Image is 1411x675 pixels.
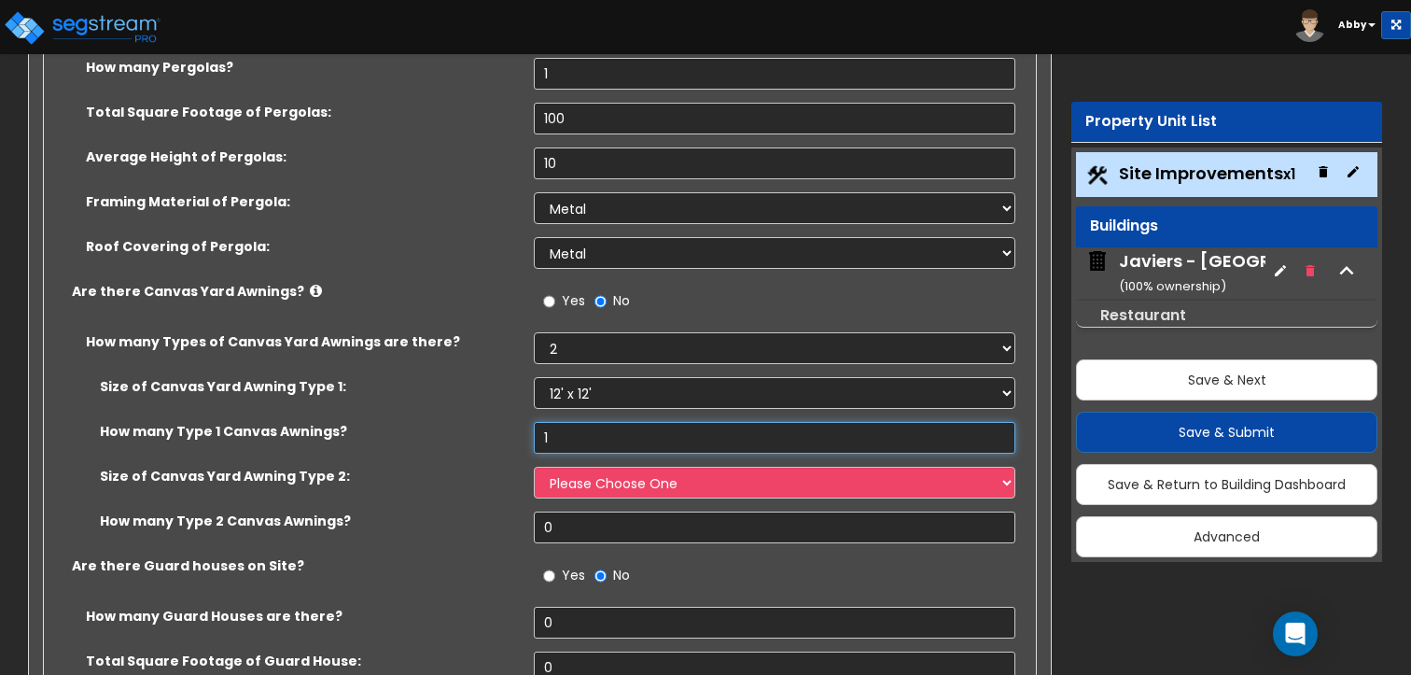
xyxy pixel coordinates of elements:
label: How many Types of Canvas Yard Awnings are there? [86,332,520,351]
span: Javiers - Newport Beach [1085,249,1265,297]
label: Average Height of Pergolas: [86,148,520,166]
input: Yes [543,291,555,312]
div: Property Unit List [1085,111,1368,133]
small: ( 100 % ownership) [1119,277,1226,295]
b: Abby [1338,18,1366,32]
span: Site Improvements [1119,162,1295,185]
img: Construction.png [1085,163,1110,188]
label: Total Square Footage of Pergolas: [86,103,520,121]
label: How many Guard Houses are there? [86,607,520,626]
small: x1 [1283,164,1295,184]
input: No [594,291,607,312]
img: building.svg [1085,249,1110,274]
button: Save & Return to Building Dashboard [1076,464,1377,505]
label: Total Square Footage of Guard House: [86,652,520,670]
div: Buildings [1090,216,1363,237]
img: logo_pro_r.png [3,9,161,47]
input: Yes [543,566,555,586]
label: How many Type 2 Canvas Awnings? [100,512,520,530]
label: Are there Guard houses on Site? [72,556,520,575]
label: Roof Covering of Pergola: [86,237,520,256]
label: Framing Material of Pergola: [86,192,520,211]
button: Save & Next [1076,359,1377,401]
input: No [594,566,607,586]
span: No [613,291,630,310]
button: Save & Submit [1076,412,1377,453]
label: How many Pergolas? [86,58,520,77]
label: Size of Canvas Yard Awning Type 1: [100,377,520,396]
label: Size of Canvas Yard Awning Type 2: [100,467,520,485]
div: Open Intercom Messenger [1273,612,1318,656]
span: Yes [562,291,585,310]
small: Restaurant [1100,304,1186,326]
span: No [613,566,630,584]
span: Yes [562,566,585,584]
div: Javiers - [GEOGRAPHIC_DATA] [1119,249,1391,297]
img: avatar.png [1293,9,1326,42]
label: How many Type 1 Canvas Awnings? [100,422,520,441]
button: Advanced [1076,516,1377,557]
i: click for more info! [310,284,322,298]
label: Are there Canvas Yard Awnings? [72,282,520,301]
